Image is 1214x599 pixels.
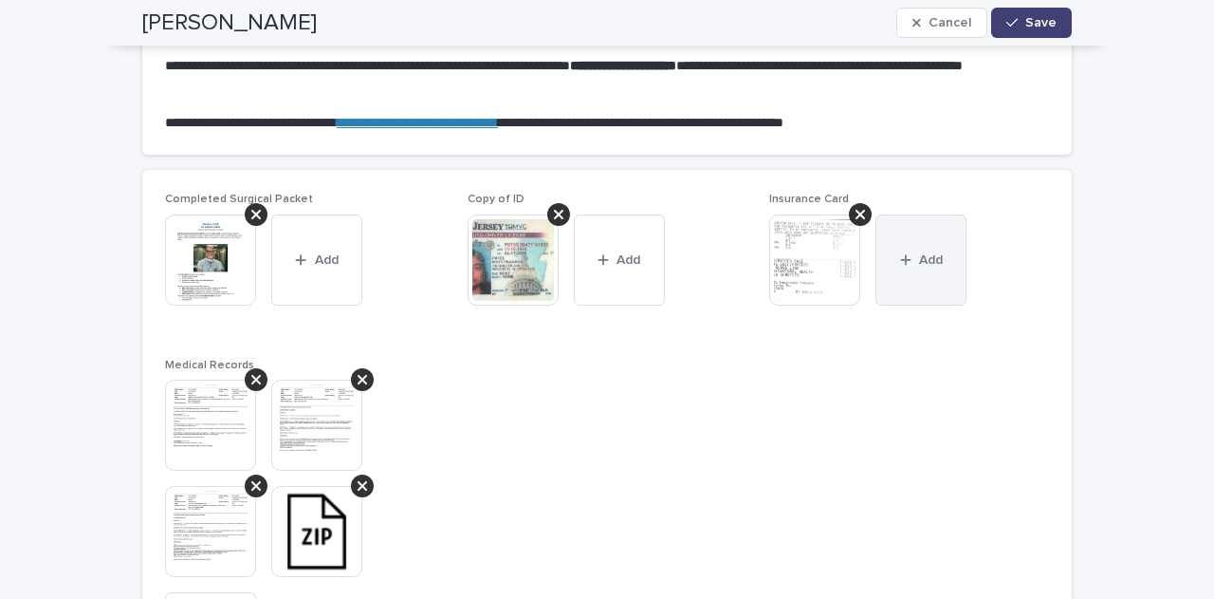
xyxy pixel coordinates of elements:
span: Copy of ID [468,194,524,205]
span: Add [616,253,640,267]
span: Save [1025,16,1057,29]
h2: [PERSON_NAME] [142,9,317,37]
span: Cancel [929,16,971,29]
button: Add [875,215,966,306]
span: Add [315,253,339,267]
span: Completed Surgical Packet [165,194,313,205]
button: Add [271,215,362,306]
span: Insurance Card [769,194,849,205]
span: Add [919,253,943,267]
span: Medical Records [165,360,254,371]
button: Save [991,8,1072,38]
button: Cancel [896,8,987,38]
button: Add [574,215,665,306]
